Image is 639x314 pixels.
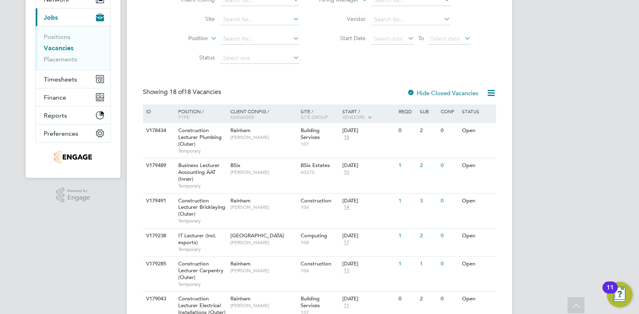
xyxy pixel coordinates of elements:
span: Temporary [178,281,226,287]
label: Hide Closed Vacancies [407,89,478,97]
span: [PERSON_NAME] [230,267,297,274]
span: 10 [342,169,350,176]
span: 14 [342,134,350,141]
div: Open [460,292,495,306]
span: To [416,33,426,43]
span: BSix Estates [301,162,330,169]
div: 2 [418,123,439,138]
span: Building Services [301,127,320,141]
span: 17 [342,239,350,246]
span: Type [178,114,189,120]
div: Conf [439,104,460,118]
span: Rainham [230,197,250,204]
div: Open [460,158,495,173]
div: 1 [397,228,417,243]
span: 106 [301,204,339,210]
span: Computing [301,232,327,239]
span: Temporary [178,218,226,224]
div: V179043 [144,292,172,306]
label: Start Date [319,35,366,42]
span: Business Lecturer Accounting AAT (Inner) [178,162,220,182]
div: 2 [418,158,439,173]
span: [PERSON_NAME] [230,302,297,309]
span: [PERSON_NAME] [230,134,297,141]
div: 2 [418,292,439,306]
span: Temporary [178,148,226,154]
div: Open [460,123,495,138]
div: [DATE] [342,261,395,267]
div: ID [144,104,172,118]
span: 13 [342,267,350,274]
div: Open [460,257,495,271]
span: Finance [44,94,66,101]
a: Placements [44,55,77,63]
div: Sub [418,104,439,118]
span: 106 [301,267,339,274]
div: 0 [439,228,460,243]
span: Rainham [230,127,250,134]
div: 1 [418,257,439,271]
div: 1 [397,194,417,208]
a: Go to home page [35,151,111,163]
label: Position [162,35,208,43]
div: [DATE] [342,127,395,134]
label: Vendor [319,15,366,22]
button: Timesheets [36,70,110,88]
input: Search for... [371,14,450,25]
div: [DATE] [342,198,395,204]
span: 108 [301,239,339,246]
div: Position / [172,104,228,124]
span: Rainham [230,260,250,267]
span: Construction [301,260,331,267]
span: Select date [374,35,403,42]
div: Open [460,228,495,243]
div: V179238 [144,228,172,243]
div: Start / [340,104,397,124]
div: 2 [418,228,439,243]
span: [GEOGRAPHIC_DATA] [230,232,284,239]
button: Finance [36,88,110,106]
div: 0 [439,158,460,173]
div: V178434 [144,123,172,138]
span: BSix [230,162,240,169]
span: Powered by [67,188,90,194]
span: 11 [342,302,350,309]
img: jjfox-logo-retina.png [54,151,92,163]
span: Timesheets [44,75,77,83]
label: Site [169,15,215,22]
div: 0 [397,123,417,138]
span: Construction [301,197,331,204]
span: 60270 [301,169,339,175]
span: [PERSON_NAME] [230,239,297,246]
span: Rainham [230,295,250,302]
div: 0 [439,123,460,138]
span: Construction Lecturer Carpentry (Outer) [178,260,224,281]
label: Status [169,54,215,61]
div: V179489 [144,158,172,173]
a: Positions [44,33,70,41]
div: Showing [143,88,223,96]
span: Reports [44,112,67,119]
div: Client Config / [228,104,299,124]
span: Engage [67,194,90,201]
div: 11 [606,287,614,298]
span: 18 of [169,88,184,96]
div: 3 [418,194,439,208]
div: 1 [397,257,417,271]
div: Open [460,194,495,208]
input: Select one [220,53,299,64]
div: 0 [439,292,460,306]
div: 0 [439,194,460,208]
div: 0 [397,292,417,306]
span: Jobs [44,14,58,21]
span: Manager [230,114,254,120]
button: Open Resource Center, 11 new notifications [607,282,633,308]
span: Temporary [178,183,226,189]
div: Status [460,104,495,118]
span: Select date [431,35,460,42]
span: Site Group [301,114,328,120]
span: 14 [342,204,350,211]
div: [DATE] [342,296,395,302]
a: Vacancies [44,44,73,52]
span: IT Lecturer (incl. esports) [178,232,216,246]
